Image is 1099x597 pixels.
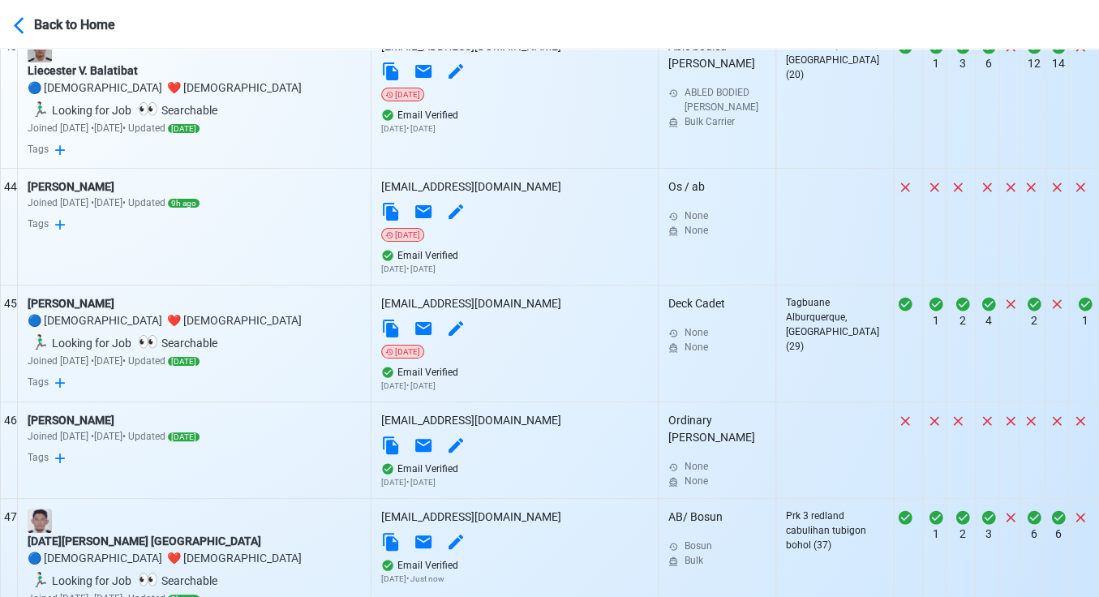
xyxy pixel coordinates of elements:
div: ABLED BODIED [PERSON_NAME] [685,85,766,114]
p: [DATE] • [DATE] [381,476,648,488]
span: Looking for Job [28,104,131,117]
div: Email Verified [381,558,648,573]
div: Tags [28,142,361,158]
div: Bosun [685,539,766,553]
span: 9h ago [168,199,200,208]
div: Email Verified [381,365,648,380]
div: 2 [1023,312,1045,329]
div: None [685,459,766,474]
div: Pansol Pila, [GEOGRAPHIC_DATA] (20) [786,38,883,82]
td: 46 [1,402,18,498]
span: 👀 [138,332,158,351]
span: Searchable [135,104,217,117]
div: 1 [1072,312,1098,329]
span: 🏃🏻‍♂️ [31,333,49,350]
div: 2 [950,312,975,329]
div: Joined [DATE] • [DATE] • Updated [28,195,361,210]
div: Prk 3 redland cabulihan tubigon bohol (37) [786,509,883,552]
div: AB/ Bosun [668,509,766,568]
p: [DATE] • Just now [381,573,648,585]
div: Os / ab [668,178,766,238]
td: 43 [1,28,18,168]
div: [PERSON_NAME] [28,178,361,195]
div: Joined [DATE] • [DATE] • Updated [28,354,361,368]
div: Able bodied [PERSON_NAME] [668,38,766,129]
div: 1 [926,312,946,329]
div: None [685,208,766,223]
div: Email Verified [381,462,648,476]
div: [EMAIL_ADDRESS][DOMAIN_NAME] [381,509,648,526]
div: [EMAIL_ADDRESS][DOMAIN_NAME] [381,295,648,312]
div: Tags [28,375,361,391]
div: Deck Cadet [668,295,766,354]
div: Liecester V. Balatibat [28,62,361,79]
span: 👀 [138,569,158,589]
div: None [685,340,766,354]
p: [DATE] • [DATE] [381,263,648,275]
div: 12 [1023,55,1045,72]
span: 👀 [138,99,158,118]
div: Joined [DATE] • [DATE] • Updated [28,121,361,135]
div: [DATE] [381,228,424,242]
div: 6 [1049,526,1068,543]
div: [EMAIL_ADDRESS][DOMAIN_NAME] [381,412,648,429]
div: None [685,325,766,340]
div: [EMAIL_ADDRESS][DOMAIN_NAME] [381,178,648,195]
div: Tags [28,450,361,466]
div: 14 [1049,55,1068,72]
span: gender [28,314,302,350]
span: 🏃🏻‍♂️ [31,571,49,588]
div: Ordinary [PERSON_NAME] [668,412,766,488]
div: [PERSON_NAME] [28,412,361,429]
div: [PERSON_NAME] [28,295,361,312]
div: 3 [950,55,975,72]
div: 2 [950,526,975,543]
div: 1 [926,55,946,72]
div: 1 [926,526,946,543]
div: Email Verified [381,248,648,263]
div: Bulk Carrier [685,114,766,129]
div: Tagbuane Alburquerque, [GEOGRAPHIC_DATA] (29) [786,295,883,354]
span: [DATE] [168,357,200,366]
div: Email Verified [381,108,648,122]
div: [DATE] [381,345,424,359]
div: Bulk [685,553,766,568]
span: [DATE] [168,124,200,133]
p: [DATE] • [DATE] [381,380,648,392]
div: [DATE] [381,88,424,101]
td: 45 [1,285,18,402]
p: [DATE] • [DATE] [381,122,648,135]
div: [DATE][PERSON_NAME] [GEOGRAPHIC_DATA] [28,533,361,550]
div: None [685,223,766,238]
span: Looking for Job [28,337,131,350]
div: 3 [979,526,998,543]
button: Back to Home [13,5,157,43]
div: 4 [979,312,998,329]
div: 6 [979,55,998,72]
span: [DATE] [168,432,200,441]
span: gender [28,81,302,117]
div: Joined [DATE] • [DATE] • Updated [28,429,361,444]
span: 🏃🏻‍♂️ [31,101,49,118]
span: Searchable [135,337,217,350]
td: 44 [1,168,18,285]
span: Looking for Job [28,574,131,587]
span: gender [28,552,302,587]
div: Back to Home [34,12,156,35]
div: None [685,474,766,488]
div: Tags [28,217,361,233]
span: Searchable [135,574,217,587]
div: 6 [1023,526,1045,543]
